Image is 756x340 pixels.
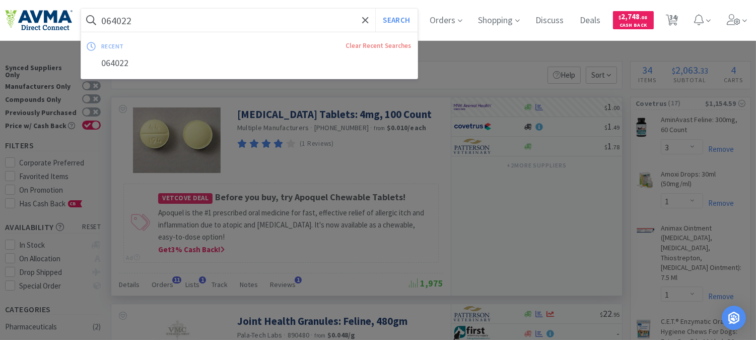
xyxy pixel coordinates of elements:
[640,14,648,21] span: . 08
[576,16,605,25] a: Deals
[346,41,411,50] a: Clear Recent Searches
[662,17,682,26] a: 34
[532,16,568,25] a: Discuss
[81,54,418,73] div: 064022
[375,9,417,32] button: Search
[81,9,418,32] input: Search by item, sku, manufacturer, ingredient, size...
[619,12,648,21] span: 2,748
[613,7,654,34] a: $2,748.08Cash Back
[101,38,235,54] div: recent
[5,10,73,31] img: e4e33dab9f054f5782a47901c742baa9_102.png
[619,14,622,21] span: $
[619,23,648,29] span: Cash Back
[722,306,746,330] div: Open Intercom Messenger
